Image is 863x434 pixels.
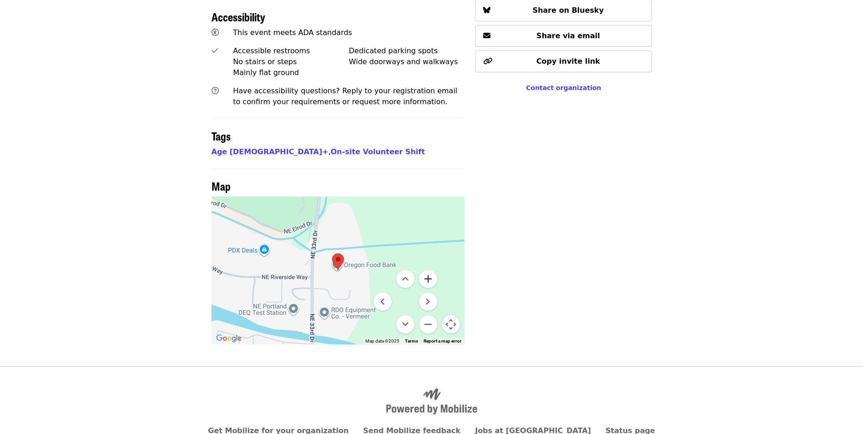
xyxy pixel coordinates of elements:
[349,56,465,67] div: Wide doorways and walkways
[233,56,349,67] div: No stairs or steps
[475,25,651,47] button: Share via email
[405,338,418,343] a: Terms (opens in new tab)
[536,57,600,66] span: Copy invite link
[212,147,331,156] span: ,
[212,9,265,25] span: Accessibility
[331,147,425,156] a: On-site Volunteer Shift
[373,293,392,311] button: Move left
[212,86,219,95] i: question-circle icon
[233,45,349,56] div: Accessible restrooms
[536,31,600,40] span: Share via email
[396,270,414,288] button: Move up
[233,86,457,106] span: Have accessibility questions? Reply to your registration email to confirm your requirements or re...
[419,270,437,288] button: Zoom in
[212,128,231,144] span: Tags
[233,28,352,37] span: This event meets ADA standards
[386,389,477,415] img: Powered by Mobilize
[419,293,437,311] button: Move right
[212,28,219,37] i: universal-access icon
[212,46,218,55] i: check icon
[365,338,399,343] span: Map data ©2025
[212,178,231,194] span: Map
[396,315,414,333] button: Move down
[424,338,462,343] a: Report a map error
[233,67,349,78] div: Mainly flat ground
[475,50,651,72] button: Copy invite link
[349,45,465,56] div: Dedicated parking spots
[214,333,244,344] img: Google
[214,333,244,344] a: Open this area in Google Maps (opens a new window)
[533,6,604,15] span: Share on Bluesky
[212,147,328,156] a: Age [DEMOGRAPHIC_DATA]+
[526,84,601,91] a: Contact organization
[419,315,437,333] button: Zoom out
[442,315,460,333] button: Map camera controls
